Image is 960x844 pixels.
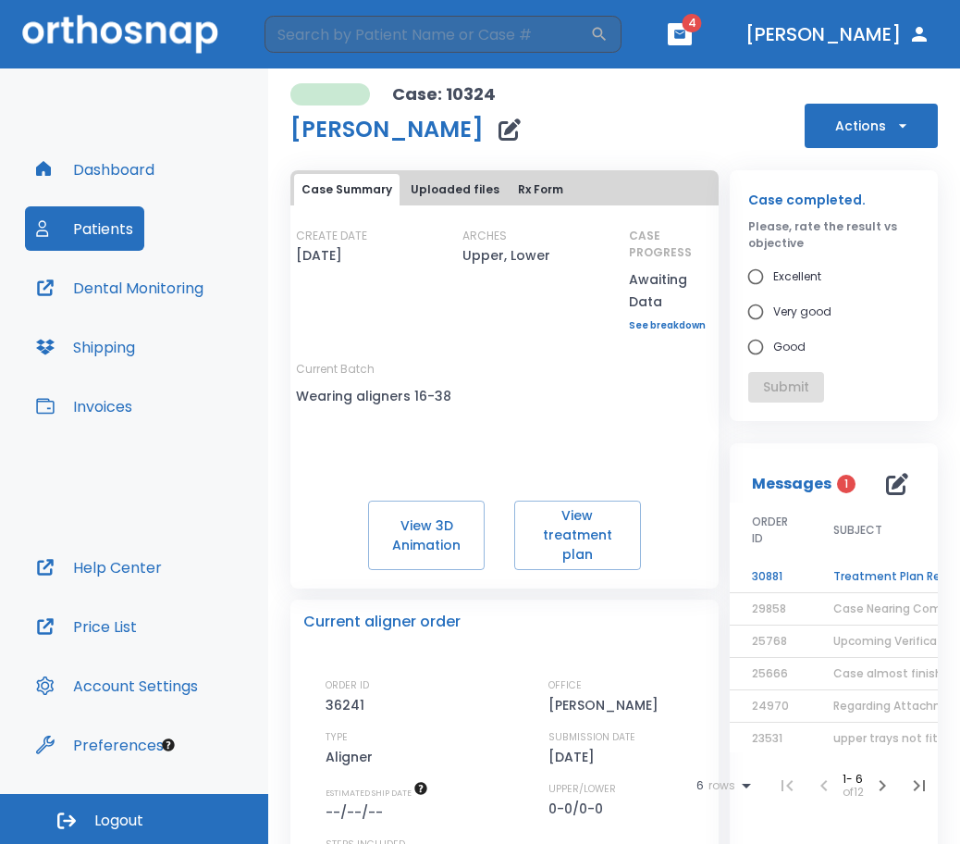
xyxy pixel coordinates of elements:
span: 23531 [752,730,782,746]
button: Dashboard [25,147,166,192]
span: 24970 [752,698,789,714]
div: Tooltip anchor [160,737,177,753]
p: UPPER/LOWER [548,781,616,798]
p: [DATE] [548,746,601,768]
p: [DATE] [296,244,342,267]
p: 0-0/0-0 [548,798,609,820]
button: View 3D Animation [368,501,485,570]
button: View treatment plan [514,501,641,570]
p: Awaiting Data [629,268,721,313]
p: ARCHES [462,228,507,244]
p: Case completed. [748,189,919,211]
p: [PERSON_NAME] [548,694,665,716]
button: Price List [25,604,148,649]
p: Upper, Lower [462,244,550,267]
button: [PERSON_NAME] [738,18,938,51]
p: ORDER ID [326,677,369,694]
span: 25768 [752,633,787,649]
span: Excellent [773,266,821,288]
span: 1 [837,475,855,493]
button: Invoices [25,384,143,428]
p: Please, rate the result vs objective [748,218,919,252]
button: Account Settings [25,664,209,708]
button: Uploaded files [403,174,507,205]
input: Search by Patient Name or Case # [265,16,590,53]
p: CASE PROGRESS [629,228,721,261]
span: Case almost finished [833,665,957,681]
span: 29858 [752,601,786,616]
span: The date will be available after approving treatment plan [326,787,428,799]
p: SUBMISSION DATE [548,729,635,746]
span: Logout [94,811,143,831]
span: 6 [696,779,704,792]
p: 36241 [326,694,371,716]
h1: [PERSON_NAME] [290,118,484,141]
span: 25666 [752,665,788,681]
p: Current aligner order [303,611,461,633]
span: SUBJECT [833,522,882,539]
p: Messages [752,473,831,495]
span: Good [773,336,806,358]
p: Aligner [326,746,379,768]
span: Very good [773,301,831,323]
p: TYPE [326,729,348,746]
p: CREATE DATE [296,228,367,244]
button: Case Summary [294,174,400,205]
button: Rx Form [511,174,571,205]
button: Help Center [25,545,173,590]
span: of 12 [843,784,864,800]
span: 4 [683,14,702,32]
button: Patients [25,206,144,251]
span: 1 - 6 [843,771,863,787]
button: Preferences [25,723,175,767]
img: Orthosnap [22,15,218,53]
p: OFFICE [548,677,582,694]
button: Actions [805,104,938,148]
p: Case: 10324 [392,83,496,105]
span: ORDER ID [752,514,789,547]
td: 30881 [730,561,811,593]
p: Current Batch [296,361,462,378]
span: rows [704,779,735,792]
p: --/--/-- [326,801,389,824]
div: tabs [294,174,715,205]
button: Shipping [25,325,146,369]
p: Wearing aligners 16-38 [296,385,462,407]
button: Dental Monitoring [25,266,215,310]
a: See breakdown [629,320,721,331]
